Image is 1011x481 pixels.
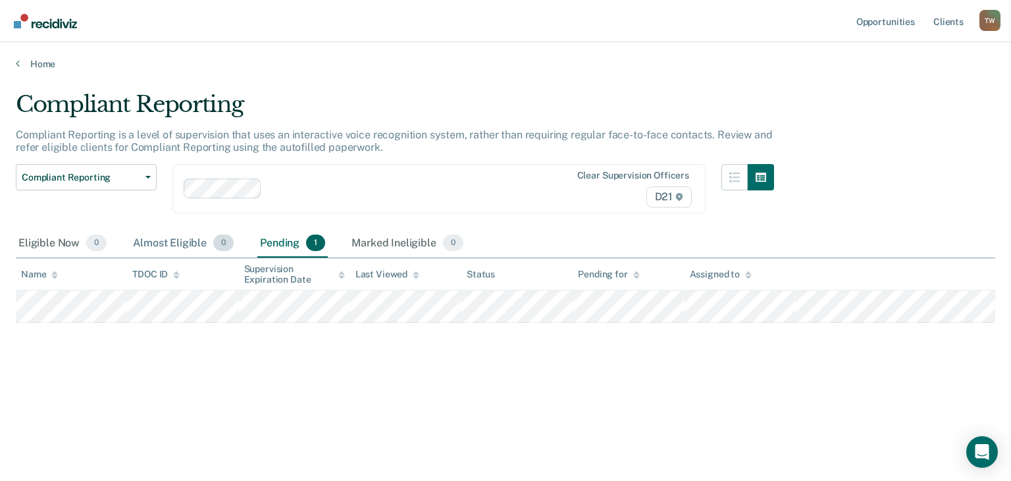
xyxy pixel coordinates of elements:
span: Compliant Reporting [22,172,140,183]
div: Supervision Expiration Date [244,264,345,286]
div: Marked Ineligible0 [349,229,466,258]
span: 0 [443,235,463,252]
div: Almost Eligible0 [130,229,236,258]
span: 0 [213,235,234,252]
div: Assigned to [690,269,752,280]
div: Last Viewed [355,269,419,280]
div: Eligible Now0 [16,229,109,258]
div: Pending for [578,269,639,280]
button: Profile dropdown button [979,10,1000,31]
div: T W [979,10,1000,31]
img: Recidiviz [14,14,77,28]
div: Pending1 [257,229,328,258]
div: Open Intercom Messenger [966,436,998,468]
span: D21 [646,186,692,208]
span: 0 [86,235,107,252]
div: Name [21,269,58,280]
p: Compliant Reporting is a level of supervision that uses an interactive voice recognition system, ... [16,128,772,154]
div: TDOC ID [132,269,180,280]
span: 1 [306,235,325,252]
div: Clear supervision officers [577,170,689,181]
a: Home [16,58,995,70]
div: Status [467,269,495,280]
button: Compliant Reporting [16,164,157,190]
div: Compliant Reporting [16,91,774,128]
